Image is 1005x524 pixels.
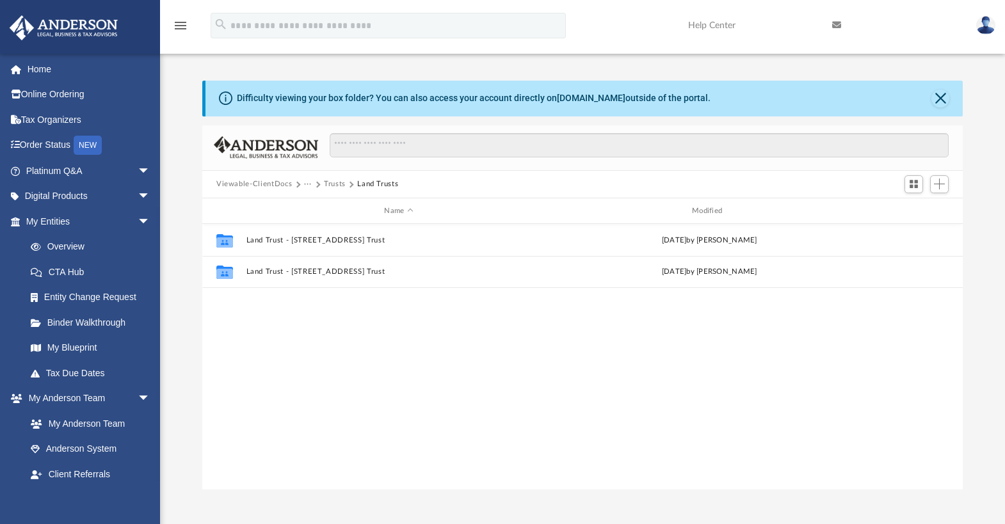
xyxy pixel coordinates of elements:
[9,158,170,184] a: Platinum Q&Aarrow_drop_down
[18,411,157,436] a: My Anderson Team
[18,259,170,285] a: CTA Hub
[138,184,163,210] span: arrow_drop_down
[330,133,949,157] input: Search files and folders
[904,175,924,193] button: Switch to Grid View
[304,179,312,190] button: ···
[173,24,188,33] a: menu
[9,184,170,209] a: Digital Productsarrow_drop_down
[246,268,552,276] button: Land Trust - [STREET_ADDRESS] Trust
[557,93,625,103] a: [DOMAIN_NAME]
[173,18,188,33] i: menu
[208,205,240,217] div: id
[976,16,995,35] img: User Pic
[74,136,102,155] div: NEW
[930,175,949,193] button: Add
[9,107,170,132] a: Tax Organizers
[18,285,170,310] a: Entity Change Request
[931,90,949,107] button: Close
[9,386,163,411] a: My Anderson Teamarrow_drop_down
[18,310,170,335] a: Binder Walkthrough
[557,235,862,246] div: [DATE] by [PERSON_NAME]
[214,17,228,31] i: search
[138,386,163,412] span: arrow_drop_down
[867,205,957,217] div: id
[138,158,163,184] span: arrow_drop_down
[18,234,170,260] a: Overview
[324,179,346,190] button: Trusts
[9,82,170,107] a: Online Ordering
[9,56,170,82] a: Home
[18,461,163,487] a: Client Referrals
[246,205,551,217] div: Name
[18,335,163,361] a: My Blueprint
[557,267,862,278] div: [DATE] by [PERSON_NAME]
[357,179,398,190] button: Land Trusts
[6,15,122,40] img: Anderson Advisors Platinum Portal
[216,179,292,190] button: Viewable-ClientDocs
[9,132,170,159] a: Order StatusNEW
[138,209,163,235] span: arrow_drop_down
[18,360,170,386] a: Tax Due Dates
[9,209,170,234] a: My Entitiesarrow_drop_down
[237,91,711,105] div: Difficulty viewing your box folder? You can also access your account directly on outside of the p...
[556,205,862,217] div: Modified
[202,224,963,489] div: grid
[246,236,552,244] button: Land Trust - [STREET_ADDRESS] Trust
[18,436,163,462] a: Anderson System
